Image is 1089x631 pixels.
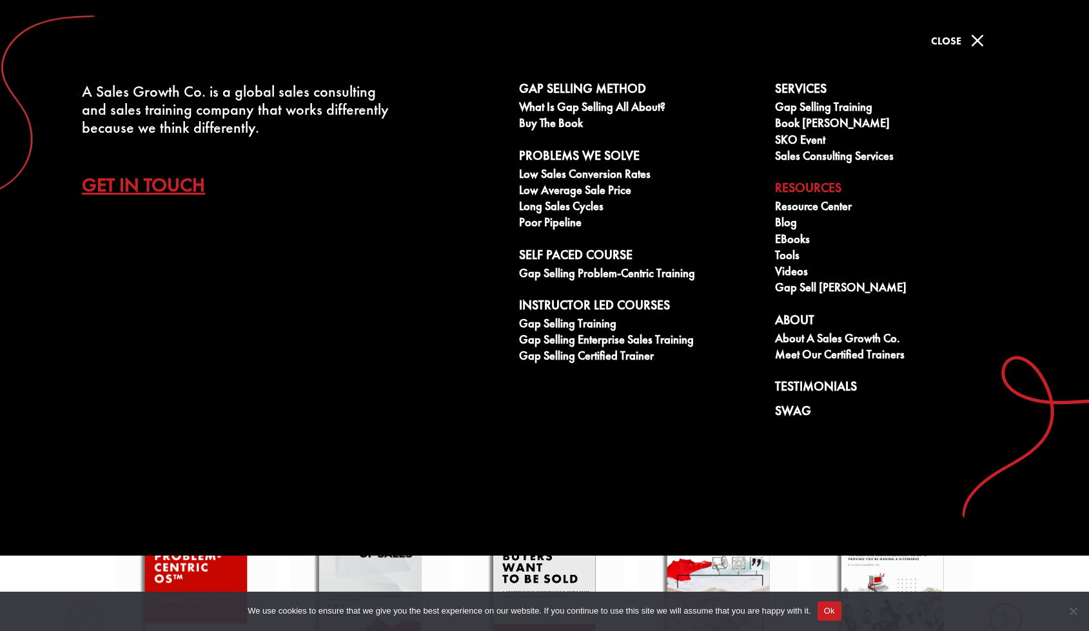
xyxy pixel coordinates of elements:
div: A Sales Growth Co. is a global sales consulting and sales training company that works differently... [82,83,404,137]
a: Resources [775,180,1017,200]
a: Low Sales Conversion Rates [519,168,761,184]
a: Meet our Certified Trainers [775,348,1017,364]
a: Gap Sell [PERSON_NAME] [775,281,1017,297]
a: What is Gap Selling all about? [519,101,761,117]
a: Buy The Book [519,117,761,133]
a: About [775,313,1017,332]
a: Gap Selling Enterprise Sales Training [519,333,761,349]
a: Blog [775,216,1017,232]
a: About A Sales Growth Co. [775,332,1017,348]
a: Videos [775,265,1017,281]
a: Get In Touch [82,162,224,208]
a: Gap Selling Certified Trainer [519,349,761,365]
button: Ok [818,601,841,621]
a: SKO Event [775,133,1017,150]
a: Problems We Solve [519,148,761,168]
a: Long Sales Cycles [519,200,761,216]
a: Gap Selling Training [519,317,761,333]
a: Services [775,81,1017,101]
a: Gap Selling Problem-Centric Training [519,267,761,283]
a: Self Paced Course [519,248,761,267]
a: Resource Center [775,200,1017,216]
a: Book [PERSON_NAME] [775,117,1017,133]
span: No [1066,605,1079,617]
a: Swag [775,403,1017,423]
span: M [965,28,990,53]
a: Testimonials [775,379,1017,398]
a: Poor Pipeline [519,216,761,232]
a: Instructor Led Courses [519,298,761,317]
a: Gap Selling Method [519,81,761,101]
a: Tools [775,249,1017,265]
span: Close [931,34,961,48]
a: Sales Consulting Services [775,150,1017,166]
a: Low Average Sale Price [519,184,761,200]
span: We use cookies to ensure that we give you the best experience on our website. If you continue to ... [248,605,810,617]
a: eBooks [775,233,1017,249]
a: Gap Selling Training [775,101,1017,117]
